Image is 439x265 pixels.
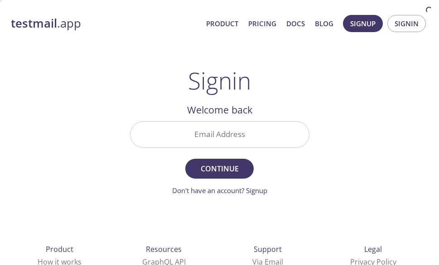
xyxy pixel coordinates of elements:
[46,244,73,254] span: Product
[130,102,309,118] h2: Welcome back
[343,15,383,32] button: Signup
[11,15,57,31] strong: testmail
[146,244,182,254] span: Resources
[248,18,276,29] a: Pricing
[350,18,376,29] span: Signup
[395,18,419,29] span: Signin
[254,244,282,254] span: Support
[185,159,253,179] button: Continue
[387,15,426,32] button: Signin
[315,18,333,29] a: Blog
[364,244,382,254] span: Legal
[188,67,251,94] h1: Signin
[206,18,238,29] a: Product
[11,16,199,31] a: testmail.app
[172,186,267,195] a: Don't have an account? Signup
[286,18,305,29] a: Docs
[195,162,243,175] span: Continue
